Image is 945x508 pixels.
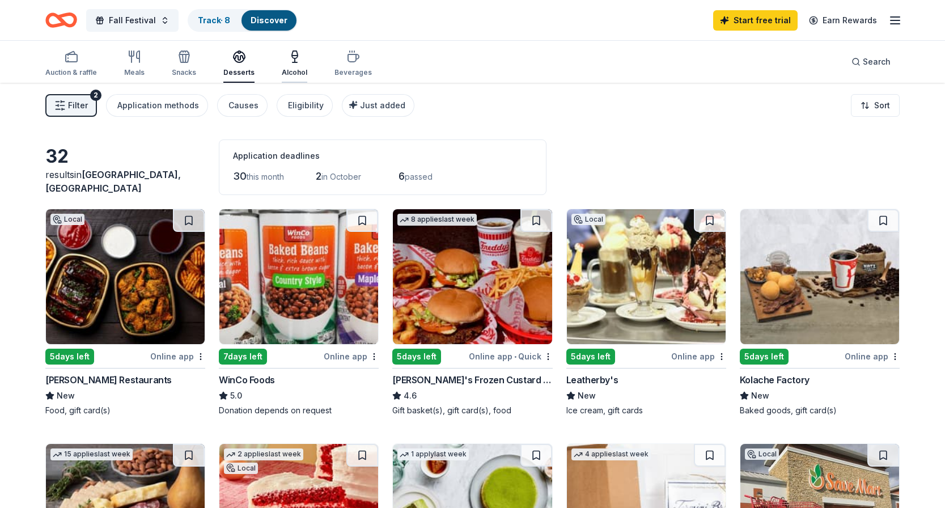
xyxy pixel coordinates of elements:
[223,45,255,83] button: Desserts
[224,448,303,460] div: 2 applies last week
[45,169,181,194] span: [GEOGRAPHIC_DATA], [GEOGRAPHIC_DATA]
[117,99,199,112] div: Application methods
[109,14,156,27] span: Fall Festival
[397,214,477,226] div: 8 applies last week
[405,172,433,181] span: passed
[334,68,372,77] div: Beverages
[334,45,372,83] button: Beverages
[233,149,532,163] div: Application deadlines
[106,94,208,117] button: Application methods
[45,145,205,168] div: 32
[751,389,769,403] span: New
[566,349,615,365] div: 5 days left
[571,214,605,225] div: Local
[198,15,230,25] a: Track· 8
[566,405,726,416] div: Ice cream, gift cards
[740,373,810,387] div: Kolache Factory
[219,349,267,365] div: 7 days left
[172,45,196,83] button: Snacks
[802,10,884,31] a: Earn Rewards
[393,209,552,344] img: Image for Freddy's Frozen Custard & Steakburgers
[842,50,900,73] button: Search
[45,209,205,416] a: Image for Bennett's RestaurantsLocal5days leftOnline app[PERSON_NAME] RestaurantsNewFood, gift ca...
[316,170,321,182] span: 2
[188,9,298,32] button: Track· 8Discover
[282,68,307,77] div: Alcohol
[863,55,891,69] span: Search
[228,99,259,112] div: Causes
[392,209,552,416] a: Image for Freddy's Frozen Custard & Steakburgers8 applieslast week5days leftOnline app•Quick[PERS...
[469,349,553,363] div: Online app Quick
[277,94,333,117] button: Eligibility
[360,100,405,110] span: Just added
[46,209,205,344] img: Image for Bennett's Restaurants
[740,405,900,416] div: Baked goods, gift card(s)
[324,349,379,363] div: Online app
[219,373,275,387] div: WinCo Foods
[217,94,268,117] button: Causes
[321,172,361,181] span: in October
[68,99,88,112] span: Filter
[50,448,133,460] div: 15 applies last week
[45,168,205,195] div: results
[399,170,405,182] span: 6
[392,405,552,416] div: Gift basket(s), gift card(s), food
[45,68,97,77] div: Auction & raffle
[124,68,145,77] div: Meals
[740,349,789,365] div: 5 days left
[671,349,726,363] div: Online app
[578,389,596,403] span: New
[223,68,255,77] div: Desserts
[219,209,379,416] a: Image for WinCo Foods7days leftOnline appWinCo Foods5.0Donation depends on request
[397,448,469,460] div: 1 apply last week
[90,90,101,101] div: 2
[745,448,779,460] div: Local
[150,349,205,363] div: Online app
[874,99,890,112] span: Sort
[392,373,552,387] div: [PERSON_NAME]'s Frozen Custard & Steakburgers
[172,68,196,77] div: Snacks
[740,209,899,344] img: Image for Kolache Factory
[230,389,242,403] span: 5.0
[713,10,798,31] a: Start free trial
[851,94,900,117] button: Sort
[845,349,900,363] div: Online app
[219,405,379,416] div: Donation depends on request
[740,209,900,416] a: Image for Kolache Factory5days leftOnline appKolache FactoryNewBaked goods, gift card(s)
[45,45,97,83] button: Auction & raffle
[233,170,247,182] span: 30
[571,448,651,460] div: 4 applies last week
[282,45,307,83] button: Alcohol
[124,45,145,83] button: Meals
[50,214,84,225] div: Local
[342,94,414,117] button: Just added
[392,349,441,365] div: 5 days left
[219,209,378,344] img: Image for WinCo Foods
[57,389,75,403] span: New
[404,389,417,403] span: 4.6
[86,9,179,32] button: Fall Festival
[45,405,205,416] div: Food, gift card(s)
[45,373,172,387] div: [PERSON_NAME] Restaurants
[45,94,97,117] button: Filter2
[247,172,284,181] span: this month
[566,373,618,387] div: Leatherby's
[288,99,324,112] div: Eligibility
[566,209,726,416] a: Image for Leatherby'sLocal5days leftOnline appLeatherby'sNewIce cream, gift cards
[251,15,287,25] a: Discover
[567,209,726,344] img: Image for Leatherby's
[45,349,94,365] div: 5 days left
[224,463,258,474] div: Local
[45,169,181,194] span: in
[514,352,516,361] span: •
[45,7,77,33] a: Home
